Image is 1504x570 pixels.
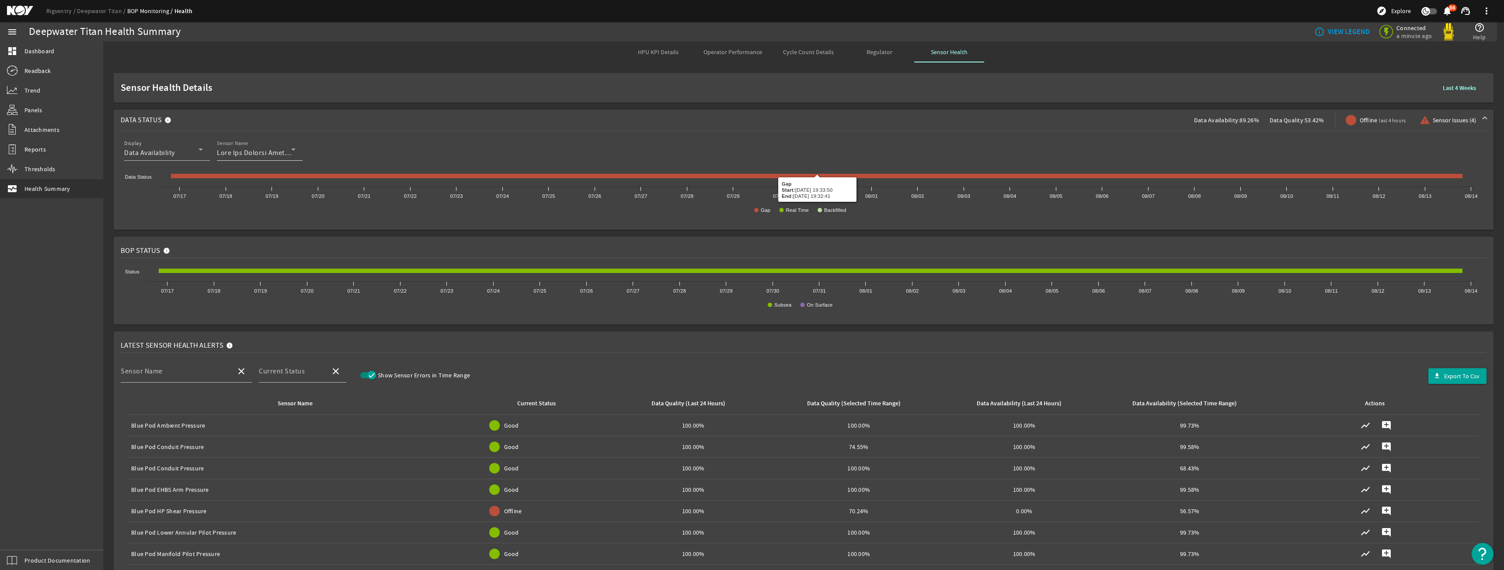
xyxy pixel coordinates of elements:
[114,131,1494,230] div: Data StatusData Availability:89.26%Data Quality:53.42%Offlinelast 4 hoursSensor Issues (4)
[945,549,1104,558] div: 100.00%
[254,288,267,294] text: 07/19
[614,528,773,537] div: 100.00%
[1328,28,1370,36] b: VIEW LEGEND
[1194,116,1240,124] span: Data Availability:
[208,288,220,294] text: 07/18
[1416,112,1480,128] button: Sensor Issues (4)
[219,193,232,199] text: 07/18
[1139,288,1152,294] text: 08/07
[517,399,556,408] div: Current Status
[7,46,17,56] mat-icon: dashboard
[1360,527,1371,538] mat-icon: show_chart
[1442,6,1452,16] mat-icon: notifications
[1396,32,1434,40] span: a minute ago
[131,442,469,451] div: Blue Pod Conduit Pressure
[24,145,46,154] span: Reports
[121,367,163,376] mat-label: Sensor Name
[1428,368,1487,384] button: Export To Csv
[131,421,469,430] div: Blue Pod Ambient Pressure
[1379,117,1406,124] span: last 4 hours
[1418,288,1431,294] text: 08/13
[727,193,739,199] text: 07/29
[131,464,469,473] div: Blue Pod Conduit Pressure
[376,371,470,380] label: Show Sensor Errors in Time Range
[580,288,593,294] text: 07/26
[504,442,519,451] span: Good
[1280,193,1293,199] text: 08/10
[807,302,833,307] text: On Surface
[1305,116,1324,124] span: 53.42%
[786,207,809,213] text: Real Time
[1465,193,1477,199] text: 08/14
[121,110,175,131] mat-panel-title: Data Status
[1185,288,1198,294] text: 08/08
[1444,372,1480,380] span: Export To Csv
[504,485,519,494] span: Good
[1381,420,1392,431] mat-icon: add_comment
[957,193,970,199] text: 08/03
[1381,442,1392,452] mat-icon: add_comment
[1436,80,1483,96] button: Last 4 Weeks
[504,528,519,537] span: Good
[1326,193,1339,199] text: 08/11
[614,549,773,558] div: 100.00%
[347,288,360,294] text: 07/21
[131,507,469,515] div: Blue Pod HP Shear Pressure
[1443,84,1476,92] b: Last 4 Weeks
[1046,288,1058,294] text: 08/05
[504,464,519,473] span: Good
[945,507,1104,515] div: 0.00%
[121,246,160,255] span: BOP Status
[1096,193,1108,199] text: 08/06
[906,288,919,294] text: 08/02
[440,288,453,294] text: 07/23
[24,86,40,95] span: Trend
[1365,399,1385,408] div: Actions
[24,184,70,193] span: Health Summary
[217,140,248,147] mat-label: Sensor Name
[476,399,604,408] div: Current Status
[614,464,773,473] div: 100.00%
[1111,549,1269,558] div: 99.73%
[124,149,175,157] span: Data Availability
[1111,507,1269,515] div: 56.57%
[819,193,832,199] text: 07/31
[1473,33,1486,41] span: Help
[125,174,152,180] text: Data Status
[1372,288,1384,294] text: 08/12
[1474,22,1485,33] mat-icon: help_outline
[999,288,1012,294] text: 08/04
[1360,420,1371,431] mat-icon: show_chart
[7,27,17,37] mat-icon: menu
[496,193,509,199] text: 07/24
[1111,442,1269,451] div: 99.58%
[173,193,186,199] text: 07/17
[865,193,878,199] text: 08/01
[504,421,519,430] span: Good
[1314,27,1321,37] mat-icon: info_outline
[1234,193,1247,199] text: 08/09
[651,399,725,408] div: Data Quality (Last 24 Hours)
[127,7,174,15] a: BOP Monitoring
[1372,193,1385,199] text: 08/12
[174,7,193,15] a: Health
[24,47,54,55] span: Dashboard
[867,49,892,55] span: Regulator
[783,49,834,55] span: Cycle Count Details
[638,49,679,55] span: HPU KPI Details
[1476,0,1497,21] button: more_vert
[121,341,223,350] span: Latest Sensor Health Alerts
[504,549,519,558] span: Good
[1440,23,1457,41] img: Yellowpod.svg
[1360,549,1371,559] mat-icon: show_chart
[46,7,77,15] a: Rigsentry
[358,193,370,199] text: 07/21
[1381,527,1392,538] mat-icon: add_comment
[1232,288,1245,294] text: 08/09
[404,193,417,199] text: 07/22
[614,421,773,430] div: 100.00%
[1381,549,1392,559] mat-icon: add_comment
[614,507,773,515] div: 100.00%
[977,399,1062,408] div: Data Availability (Last 24 Hours)
[1003,193,1016,199] text: 08/04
